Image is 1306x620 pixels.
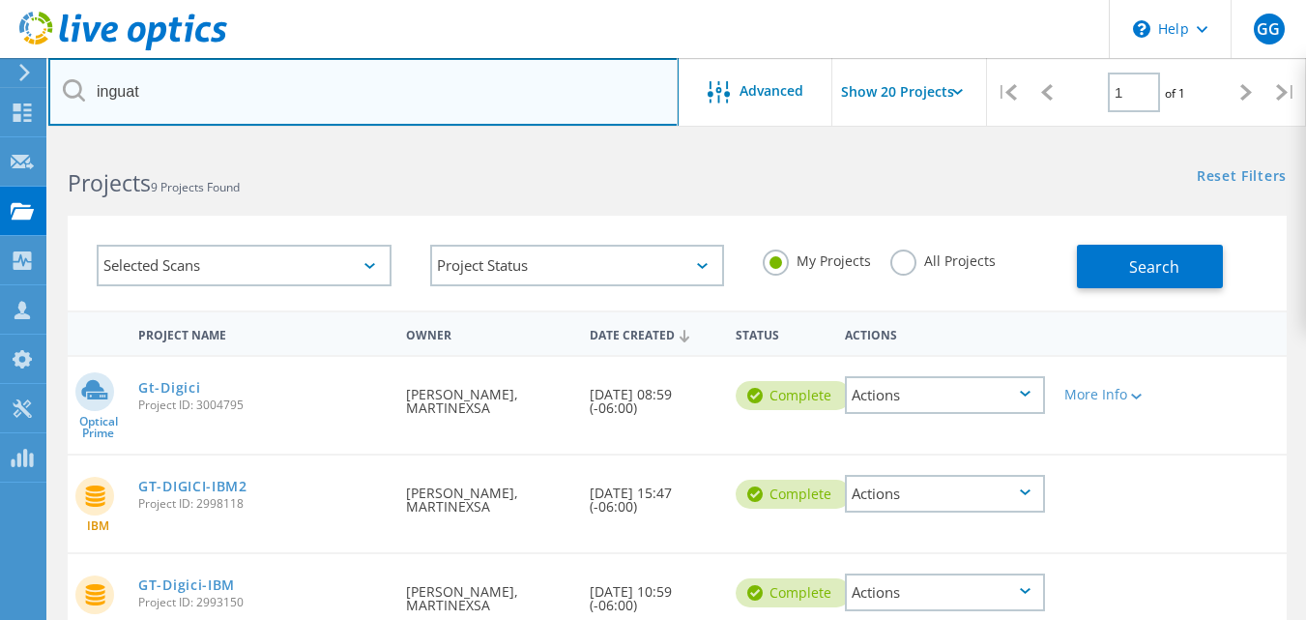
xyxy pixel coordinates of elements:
div: Complete [736,480,851,509]
div: Project Name [129,315,396,351]
span: Project ID: 2993150 [138,597,387,608]
div: Date Created [580,315,726,352]
span: IBM [87,520,109,532]
div: | [1266,58,1306,127]
div: [PERSON_NAME], MARTINEXSA [396,456,579,533]
a: Live Optics Dashboard [19,41,227,54]
div: Actions [845,376,1045,414]
span: 9 Projects Found [151,179,240,195]
svg: \n [1133,20,1150,38]
a: GT-Digici-IBM [138,578,235,592]
label: My Projects [763,250,871,268]
a: Gt-Digici [138,381,200,395]
a: GT-DIGICI-IBM2 [138,480,247,493]
div: [DATE] 15:47 (-06:00) [580,456,726,533]
span: Advanced [740,84,803,98]
div: Owner [396,315,579,351]
div: Status [726,315,835,351]
div: Selected Scans [97,245,392,286]
a: Reset Filters [1197,169,1287,186]
div: Actions [835,315,1055,351]
div: [DATE] 08:59 (-06:00) [580,357,726,434]
div: [PERSON_NAME], MARTINEXSA [396,357,579,434]
span: Project ID: 2998118 [138,498,387,510]
span: Optical Prime [68,416,129,439]
span: Search [1129,256,1179,278]
div: More Info [1064,388,1143,401]
div: Actions [845,574,1045,611]
div: Actions [845,475,1045,513]
div: | [987,58,1027,127]
label: All Projects [890,250,996,268]
span: GG [1257,21,1280,37]
b: Projects [68,167,151,198]
div: Complete [736,578,851,607]
div: Complete [736,381,851,410]
div: Project Status [430,245,725,286]
button: Search [1077,245,1223,288]
span: of 1 [1165,85,1185,102]
input: Search projects by name, owner, ID, company, etc [48,58,679,126]
span: Project ID: 3004795 [138,399,387,411]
